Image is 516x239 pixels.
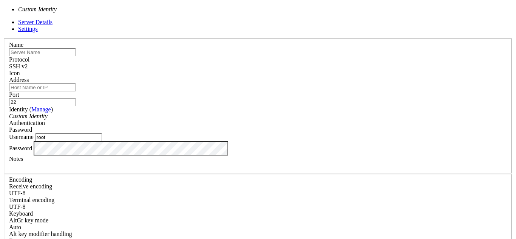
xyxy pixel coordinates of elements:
label: Set the expected encoding for data received from the host. If the encodings do not match, visual ... [9,183,52,190]
div: UTF-8 [9,190,507,197]
div: Password [9,126,507,133]
span: Password [9,126,32,133]
label: The default terminal encoding. ISO-2022 enables character map translations (like graphics maps). ... [9,197,54,203]
label: Controls how the Alt key is handled. Escape: Send an ESC prefix. 8-Bit: Add 128 to the typed char... [9,231,72,237]
div: Auto [9,224,507,231]
label: Icon [9,70,20,76]
label: Protocol [9,56,29,63]
label: Name [9,42,23,48]
div: SSH v2 [9,63,507,70]
span: UTF-8 [9,190,26,196]
label: Identity [9,106,53,113]
input: Host Name or IP [9,83,76,91]
span: Auto [9,224,21,230]
i: Custom Identity [9,113,48,119]
label: Notes [9,156,23,162]
label: Set the expected encoding for data received from the host. If the encodings do not match, visual ... [9,217,48,224]
input: Port Number [9,98,76,106]
label: Keyboard [9,210,33,217]
label: Authentication [9,120,45,126]
a: Server Details [18,19,53,25]
label: Username [9,134,34,140]
div: Custom Identity [9,113,507,120]
div: UTF-8 [9,204,507,210]
span: UTF-8 [9,204,26,210]
input: Server Name [9,48,76,56]
label: Encoding [9,176,32,183]
a: Settings [18,26,38,32]
input: Login Username [35,133,102,141]
a: Manage [31,106,51,113]
label: Port [9,91,19,98]
span: SSH v2 [9,63,28,69]
span: ( ) [29,106,53,113]
label: Address [9,77,29,83]
label: Password [9,145,32,151]
i: Custom Identity [18,6,57,12]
